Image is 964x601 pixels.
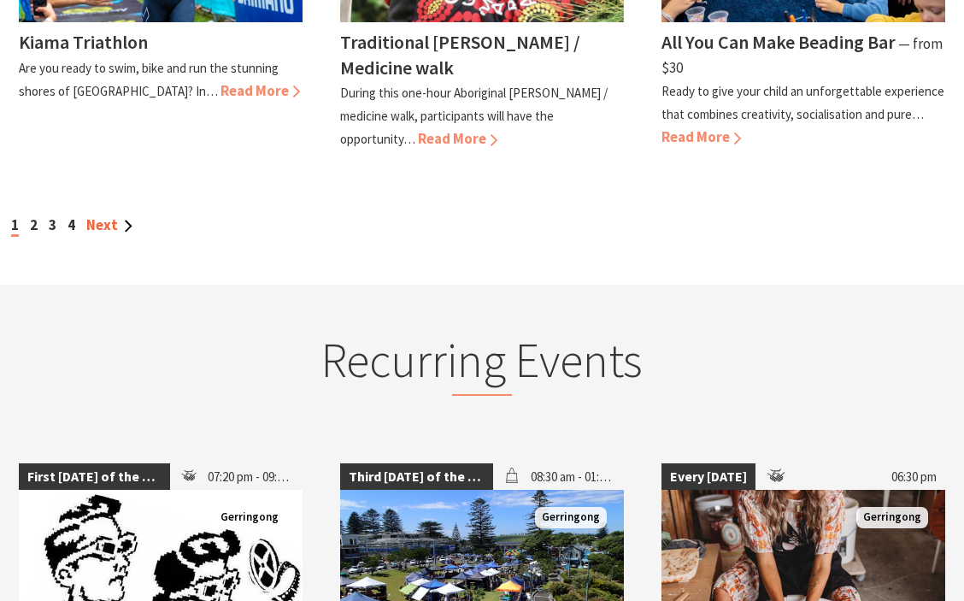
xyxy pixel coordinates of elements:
[199,463,303,491] span: 07:20 pm - 09:30 pm
[661,83,944,122] p: Ready to give your child an unforgettable experience that combines creativity, socialisation and ...
[535,507,607,528] span: Gerringong
[522,463,624,491] span: 08:30 am - 01:30 pm
[418,129,497,148] span: Read More
[49,215,56,234] a: 3
[661,34,943,76] span: ⁠— from $30
[661,30,896,54] h4: All You Can Make Beading Bar
[214,507,285,528] span: Gerringong
[340,463,493,491] span: Third [DATE] of the Month
[19,30,148,54] h4: Kiama Triathlon
[19,463,170,491] span: First [DATE] of the month
[883,463,945,491] span: 06:30 pm
[86,215,132,234] a: Next
[661,463,755,491] span: Every [DATE]
[11,215,19,237] span: 1
[168,332,796,396] h2: Recurring Events
[68,215,75,234] a: 4
[340,85,608,147] p: During this one-hour Aboriginal [PERSON_NAME] / medicine walk, participants will have the opportu...
[19,60,279,99] p: Are you ready to swim, bike and run the stunning shores of [GEOGRAPHIC_DATA]? In…
[856,507,928,528] span: Gerringong
[30,215,38,234] a: 2
[661,127,741,146] span: Read More
[220,81,300,100] span: Read More
[340,30,580,79] h4: Traditional [PERSON_NAME] / Medicine walk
